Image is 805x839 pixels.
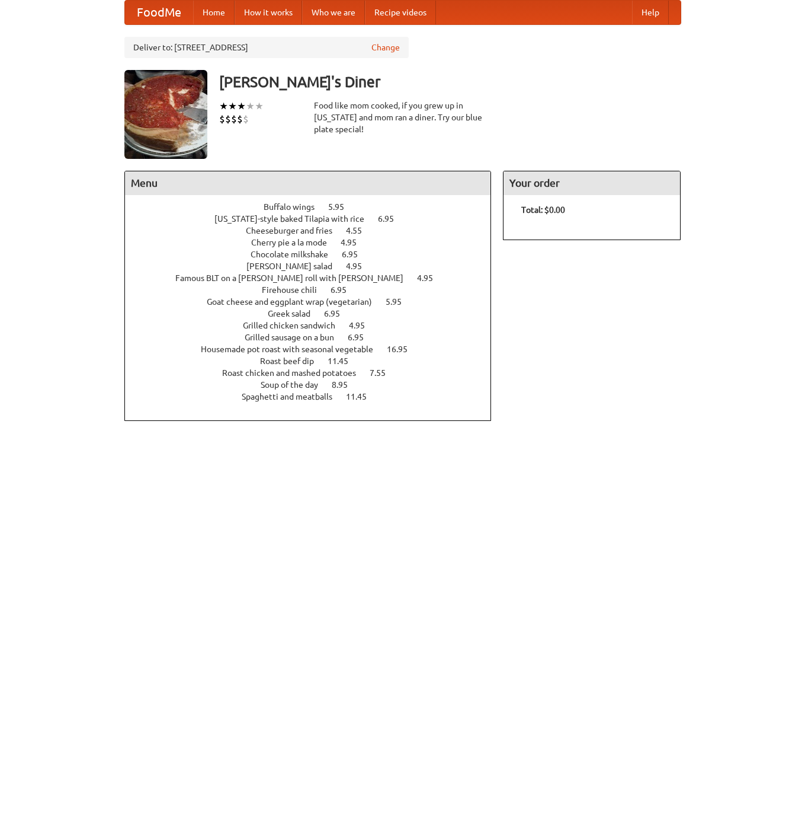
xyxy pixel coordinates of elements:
[302,1,365,24] a: Who we are
[314,100,492,135] div: Food like mom cooked, if you grew up in [US_STATE] and mom ran a diner. Try our blue plate special!
[214,214,376,224] span: [US_STATE]-style baked Tilapia with rice
[268,309,322,318] span: Greek salad
[219,100,228,113] li: ★
[261,380,370,390] a: Soup of the day 8.95
[245,333,346,342] span: Grilled sausage on a bun
[348,333,376,342] span: 6.95
[201,344,385,354] span: Housemade pot roast with seasonal vegetable
[264,202,326,212] span: Buffalo wings
[207,297,384,307] span: Goat cheese and eggplant wrap (vegetarian)
[262,285,329,295] span: Firehouse chili
[214,214,416,224] a: [US_STATE]-style baked Tilapia with rice 6.95
[328,356,360,366] span: 11.45
[632,1,669,24] a: Help
[371,42,400,53] a: Change
[521,205,565,215] b: Total: $0.00
[260,356,326,366] span: Roast beef dip
[207,297,424,307] a: Goat cheese and eggplant wrap (vegetarian) 5.95
[242,392,344,401] span: Spaghetti and meatballs
[370,368,397,378] span: 7.55
[246,226,344,235] span: Cheeseburger and fries
[387,344,419,354] span: 16.95
[251,238,379,247] a: Cherry pie a la mode 4.95
[237,100,246,113] li: ★
[386,297,413,307] span: 5.95
[324,309,352,318] span: 6.95
[175,273,415,283] span: Famous BLT on a [PERSON_NAME] roll with [PERSON_NAME]
[260,356,370,366] a: Roast beef dip 11.45
[331,285,358,295] span: 6.95
[346,226,374,235] span: 4.55
[235,1,302,24] a: How it works
[246,226,384,235] a: Cheeseburger and fries 4.55
[231,113,237,126] li: $
[125,171,491,195] h4: Menu
[268,309,362,318] a: Greek salad 6.95
[261,380,330,390] span: Soup of the day
[201,344,429,354] a: Housemade pot roast with seasonal vegetable 16.95
[242,392,389,401] a: Spaghetti and meatballs 11.45
[503,171,680,195] h4: Your order
[251,250,340,259] span: Chocolate milkshake
[193,1,235,24] a: Home
[243,113,249,126] li: $
[243,321,387,330] a: Grilled chicken sandwich 4.95
[228,100,237,113] li: ★
[246,261,344,271] span: [PERSON_NAME] salad
[175,273,455,283] a: Famous BLT on a [PERSON_NAME] roll with [PERSON_NAME] 4.95
[255,100,264,113] li: ★
[219,113,225,126] li: $
[222,368,368,378] span: Roast chicken and mashed potatoes
[246,261,384,271] a: [PERSON_NAME] salad 4.95
[262,285,368,295] a: Firehouse chili 6.95
[365,1,436,24] a: Recipe videos
[346,392,379,401] span: 11.45
[332,380,360,390] span: 8.95
[225,113,231,126] li: $
[251,250,380,259] a: Chocolate milkshake 6.95
[378,214,406,224] span: 6.95
[124,70,207,159] img: angular.jpg
[222,368,408,378] a: Roast chicken and mashed potatoes 7.55
[328,202,356,212] span: 5.95
[246,100,255,113] li: ★
[264,202,366,212] a: Buffalo wings 5.95
[124,37,409,58] div: Deliver to: [STREET_ADDRESS]
[237,113,243,126] li: $
[341,238,368,247] span: 4.95
[243,321,347,330] span: Grilled chicken sandwich
[251,238,339,247] span: Cherry pie a la mode
[349,321,377,330] span: 4.95
[125,1,193,24] a: FoodMe
[245,333,386,342] a: Grilled sausage on a bun 6.95
[219,70,681,94] h3: [PERSON_NAME]'s Diner
[346,261,374,271] span: 4.95
[417,273,445,283] span: 4.95
[342,250,370,259] span: 6.95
